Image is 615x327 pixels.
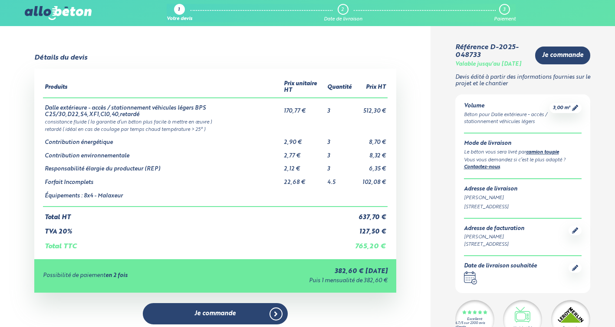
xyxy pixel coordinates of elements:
div: Mode de livraison [464,140,582,147]
td: Total HT [43,207,353,221]
strong: en 2 fois [105,273,128,278]
div: Volume [464,103,550,110]
td: retardé ( idéal en cas de coulage par temps chaud température > 25° ) [43,125,387,133]
td: 3 [326,133,353,146]
div: Excellent [467,317,482,321]
a: 1 Votre devis [167,4,192,22]
a: 3 Paiement [494,4,516,22]
div: Possibilité de paiement [43,273,221,279]
a: Je commande [143,303,287,324]
td: 2,90 € [282,133,326,146]
td: Total TTC [43,236,353,250]
th: Prix unitaire HT [282,77,326,97]
td: Responsabilité élargie du producteur (REP) [43,159,282,173]
div: Référence D-2025-048733 [455,43,529,60]
td: 8,70 € [353,133,388,146]
th: Prix HT [353,77,388,97]
td: 3 [326,98,353,118]
td: Contribution énergétique [43,133,282,146]
div: Date de livraison souhaitée [464,263,537,270]
div: Le béton vous sera livré par [464,149,582,157]
div: 3 [503,7,505,13]
td: TVA 20% [43,221,353,236]
div: [PERSON_NAME] [464,194,582,202]
div: Paiement [494,17,516,22]
td: 765,20 € [353,236,388,250]
span: Je commande [542,52,583,59]
iframe: Help widget launcher [538,293,605,317]
img: allobéton [25,6,92,20]
a: Contactez-nous [464,165,500,170]
td: Dalle extérieure - accès / stationnement véhicules légers BPS C25/30,D22,S4,XF1,Cl0,40,retardé [43,98,282,118]
div: Détails du devis [34,54,87,62]
div: Valable jusqu'au [DATE] [455,61,521,68]
div: 1 [178,7,180,13]
div: Vous vous demandez si c’est le plus adapté ? . [464,157,582,172]
div: Adresse de livraison [464,186,582,193]
div: Date de livraison [324,17,362,22]
td: 170,77 € [282,98,326,118]
div: Béton pour Dalle extérieure - accès / stationnement véhicules légers [464,111,550,126]
td: 2,12 € [282,159,326,173]
td: 4.5 [326,173,353,186]
div: [PERSON_NAME] [464,234,524,241]
th: Produits [43,77,282,97]
td: 3 [326,146,353,160]
td: 8,32 € [353,146,388,160]
td: 6,35 € [353,159,388,173]
span: Je commande [194,310,236,317]
div: Votre devis [167,17,192,22]
td: 22,68 € [282,173,326,186]
td: 127,50 € [353,221,388,236]
div: Adresse de facturation [464,226,524,232]
div: [STREET_ADDRESS] [464,204,582,211]
td: 637,70 € [353,207,388,221]
div: 382,60 € [DATE] [222,268,388,275]
td: Contribution environnementale [43,146,282,160]
a: camion toupie [526,150,559,155]
td: 102,08 € [353,173,388,186]
td: 2,77 € [282,146,326,160]
th: Quantité [326,77,353,97]
a: Je commande [535,47,590,64]
div: [STREET_ADDRESS] [464,241,524,248]
div: Puis 1 mensualité de 382,60 € [222,278,388,284]
div: 2 [341,7,344,13]
td: Équipements : 8x4 - Malaxeur [43,186,282,207]
p: Devis édité à partir des informations fournies sur le projet et le chantier [455,74,591,87]
td: Forfait Incomplets [43,173,282,186]
a: 2 Date de livraison [324,4,362,22]
td: 512,30 € [353,98,388,118]
td: 3 [326,159,353,173]
td: consistance fluide ( la garantie d’un béton plus facile à mettre en œuvre ) [43,118,387,125]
